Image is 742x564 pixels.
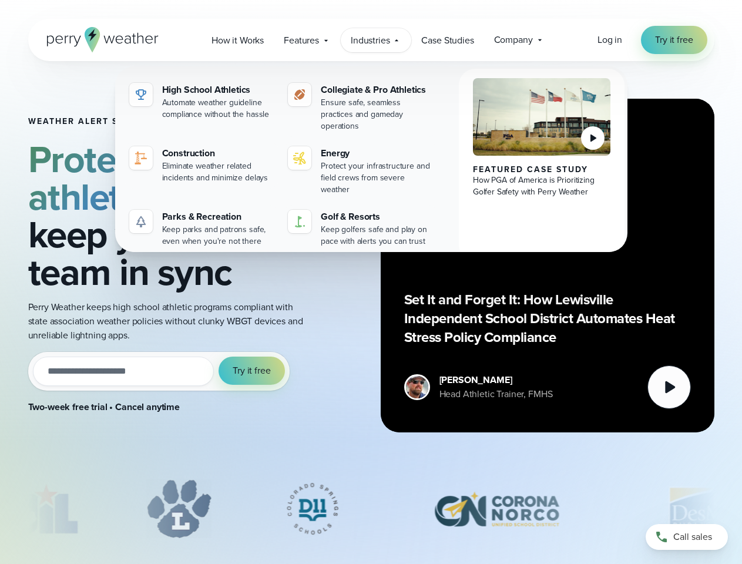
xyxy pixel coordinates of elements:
[321,83,433,97] div: Collegiate & Pro Athletics
[134,214,148,229] img: parks-icon-grey.svg
[283,78,438,137] a: Collegiate & Pro Athletics Ensure safe, seamless practices and gameday operations
[162,146,274,160] div: Construction
[439,373,553,387] div: [PERSON_NAME]
[211,33,264,48] span: How it Works
[321,97,433,132] div: Ensure safe, seamless practices and gameday operations
[162,160,274,184] div: Eliminate weather related incidents and minimize delays
[321,224,433,247] div: Keep golfers safe and play on pace with alerts you can trust
[28,132,279,224] strong: Protect student athletes
[28,479,714,544] div: slideshow
[293,88,307,102] img: proathletics-icon@2x-1.svg
[673,530,712,544] span: Call sales
[283,142,438,200] a: Energy Protect your infrastructure and field crews from severe weather
[134,88,148,102] img: highschool-icon.svg
[321,160,433,196] div: Protect your infrastructure and field crews from severe weather
[459,69,625,261] a: PGA of America, Frisco Campus Featured Case Study How PGA of America is Prioritizing Golfer Safet...
[494,33,533,47] span: Company
[125,78,279,125] a: High School Athletics Automate weather guideline compliance without the hassle
[655,33,693,47] span: Try it free
[641,26,707,54] a: Try it free
[162,210,274,224] div: Parks & Recreation
[473,174,611,198] div: How PGA of America is Prioritizing Golfer Safety with Perry Weather
[406,376,428,398] img: cody-henschke-headshot
[597,33,622,47] a: Log in
[146,479,211,538] div: 2 of 12
[411,28,484,52] a: Case Studies
[202,28,274,52] a: How it Works
[125,205,279,252] a: Parks & Recreation Keep parks and patrons safe, even when you're not there
[293,151,307,165] img: energy-icon@2x-1.svg
[321,210,433,224] div: Golf & Resorts
[28,140,303,291] h2: and keep your team in sync
[646,524,728,550] a: Call sales
[268,479,357,538] div: 3 of 12
[268,479,357,538] img: Colorado-Springs-School-District.svg
[321,146,433,160] div: Energy
[473,78,611,156] img: PGA of America, Frisco Campus
[125,142,279,189] a: Construction Eliminate weather related incidents and minimize delays
[219,357,284,385] button: Try it free
[413,479,580,538] img: Corona-Norco-Unified-School-District.svg
[28,300,303,343] p: Perry Weather keeps high school athletic programs compliant with state association weather polici...
[28,117,303,126] h1: Weather Alert System for High School Athletics
[473,165,611,174] div: Featured Case Study
[413,479,580,538] div: 4 of 12
[283,205,438,252] a: Golf & Resorts Keep golfers safe and play on pace with alerts you can trust
[439,387,553,401] div: Head Athletic Trainer, FMHS
[597,33,622,46] span: Log in
[162,83,274,97] div: High School Athletics
[28,400,180,414] strong: Two-week free trial • Cancel anytime
[293,214,307,229] img: golf-iconV2.svg
[284,33,319,48] span: Features
[162,224,274,247] div: Keep parks and patrons safe, even when you're not there
[351,33,390,48] span: Industries
[421,33,474,48] span: Case Studies
[162,97,274,120] div: Automate weather guideline compliance without the hassle
[233,364,270,378] span: Try it free
[404,290,691,347] p: Set It and Forget It: How Lewisville Independent School District Automates Heat Stress Policy Com...
[134,151,148,165] img: noun-crane-7630938-1@2x.svg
